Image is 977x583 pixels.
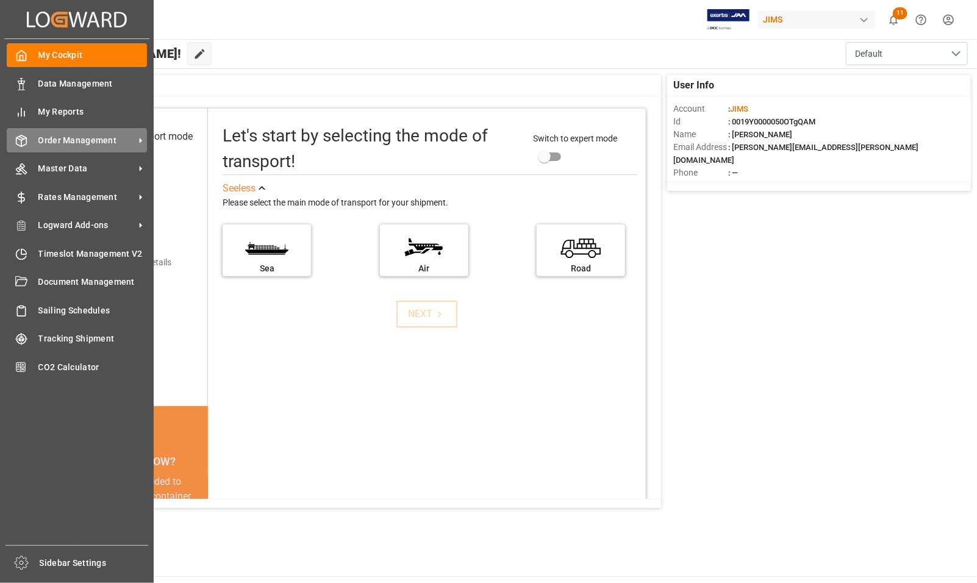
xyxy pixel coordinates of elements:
[38,332,148,345] span: Tracking Shipment
[223,123,521,174] div: Let's start by selecting the mode of transport!
[223,196,637,210] div: Please select the main mode of transport for your shipment.
[673,141,728,154] span: Email Address
[730,104,748,113] span: JIMS
[38,248,148,260] span: Timeslot Management V2
[7,100,147,124] a: My Reports
[7,327,147,351] a: Tracking Shipment
[7,71,147,95] a: Data Management
[40,557,149,570] span: Sidebar Settings
[673,179,728,192] span: Account Type
[7,43,147,67] a: My Cockpit
[409,307,446,321] div: NEXT
[728,168,738,177] span: : —
[396,301,457,327] button: NEXT
[673,115,728,128] span: Id
[673,128,728,141] span: Name
[758,8,880,31] button: JIMS
[758,11,875,29] div: JIMS
[7,270,147,294] a: Document Management
[38,276,148,288] span: Document Management
[7,355,147,379] a: CO2 Calculator
[907,6,935,34] button: Help Center
[38,361,148,374] span: CO2 Calculator
[728,117,815,126] span: : 0019Y0000050OTgQAM
[38,191,135,204] span: Rates Management
[673,78,714,93] span: User Info
[38,304,148,317] span: Sailing Schedules
[673,143,918,165] span: : [PERSON_NAME][EMAIL_ADDRESS][PERSON_NAME][DOMAIN_NAME]
[533,134,617,143] span: Switch to expert mode
[7,298,147,322] a: Sailing Schedules
[673,166,728,179] span: Phone
[728,130,792,139] span: : [PERSON_NAME]
[38,219,135,232] span: Logward Add-ons
[38,49,148,62] span: My Cockpit
[846,42,968,65] button: open menu
[673,102,728,115] span: Account
[98,129,193,144] div: Select transport mode
[543,262,619,275] div: Road
[707,9,750,30] img: Exertis%20JAM%20-%20Email%20Logo.jpg_1722504956.jpg
[855,48,882,60] span: Default
[229,262,305,275] div: Sea
[38,162,135,175] span: Master Data
[7,241,147,265] a: Timeslot Management V2
[880,6,907,34] button: show 11 new notifications
[38,77,148,90] span: Data Management
[728,104,748,113] span: :
[38,134,135,147] span: Order Management
[893,7,907,20] span: 11
[38,106,148,118] span: My Reports
[728,181,759,190] span: : Shipper
[386,262,462,275] div: Air
[223,181,256,196] div: See less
